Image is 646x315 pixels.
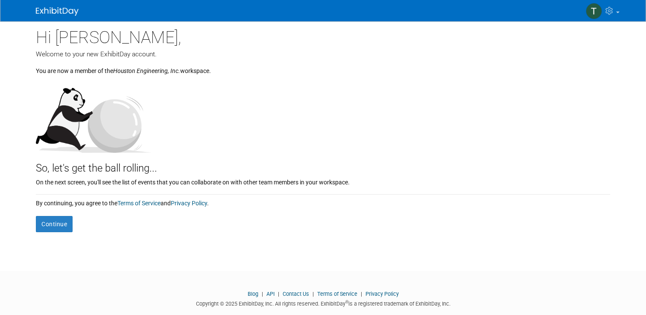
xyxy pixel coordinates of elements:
span: | [310,291,316,297]
button: Continue [36,216,73,232]
img: Tristan Balmer [586,3,602,19]
div: Hi [PERSON_NAME], [36,21,610,50]
div: On the next screen, you'll see the list of events that you can collaborate on with other team mem... [36,176,610,187]
i: Houston Engineering, Inc. [113,67,180,74]
a: API [266,291,275,297]
span: | [359,291,364,297]
a: Privacy Policy [171,200,207,207]
span: | [260,291,265,297]
a: Terms of Service [317,291,357,297]
a: Terms of Service [117,200,161,207]
a: Privacy Policy [365,291,399,297]
sup: ® [345,300,348,304]
div: By continuing, you agree to the and . [36,195,610,207]
img: Let's get the ball rolling [36,79,151,153]
img: ExhibitDay [36,7,79,16]
span: | [276,291,281,297]
div: So, let's get the ball rolling... [36,153,610,176]
a: Contact Us [283,291,309,297]
div: You are now a member of the workspace. [36,59,610,75]
div: Welcome to your new ExhibitDay account. [36,50,610,59]
a: Blog [248,291,258,297]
